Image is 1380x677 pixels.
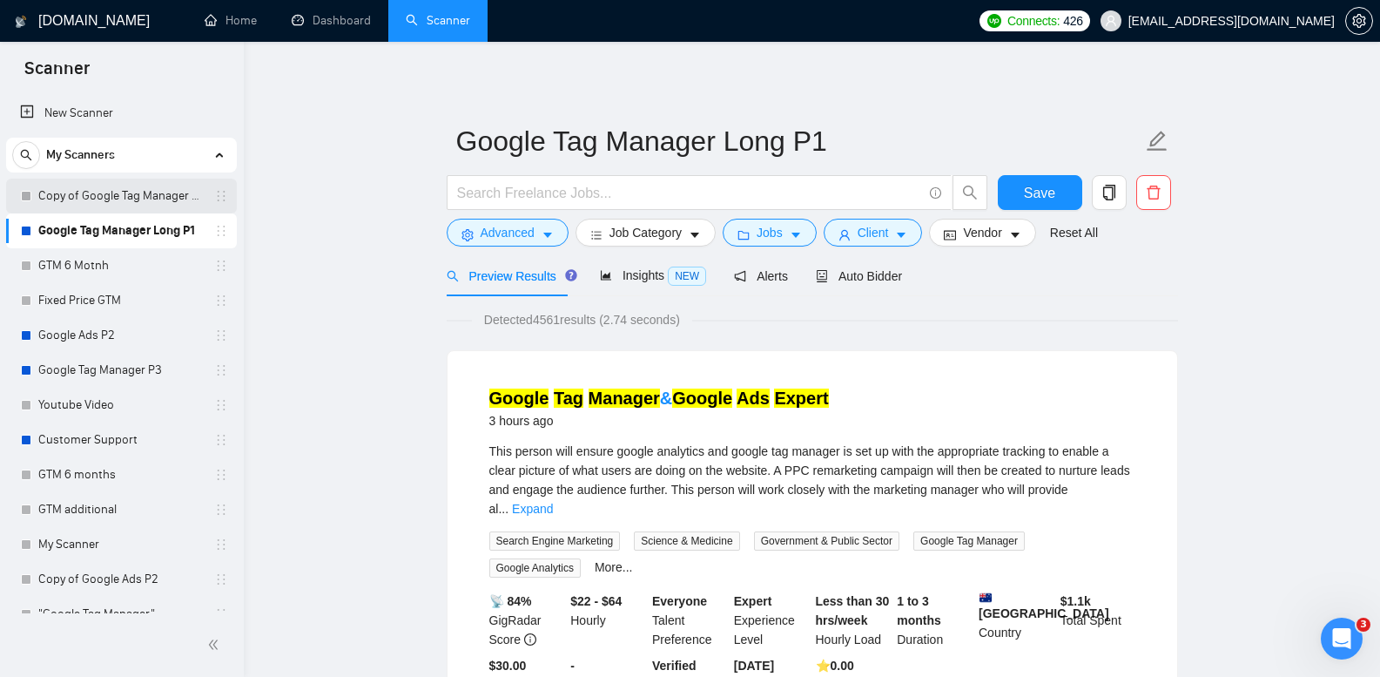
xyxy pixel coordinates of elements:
[576,219,716,247] button: barsJob Categorycaret-down
[734,270,746,282] span: notification
[838,228,851,241] span: user
[38,353,204,388] a: Google Tag Manager P3
[205,13,257,28] a: homeHome
[13,149,39,161] span: search
[600,269,612,281] span: area-chart
[757,223,783,242] span: Jobs
[524,633,536,646] span: info-circle
[563,267,579,283] div: Tooltip anchor
[461,228,474,241] span: setting
[214,468,228,482] span: holder
[214,189,228,203] span: holder
[489,410,829,431] div: 3 hours ago
[1346,14,1372,28] span: setting
[46,138,115,173] span: My Scanners
[38,248,204,283] a: GTM 6 Motnh
[38,318,204,353] a: Google Ads P2
[979,592,992,604] img: 🇦🇺
[472,310,692,329] span: Detected 4561 results (2.74 seconds)
[812,592,894,649] div: Hourly Load
[38,527,204,562] a: My Scanner
[489,659,527,673] b: $30.00
[214,572,228,586] span: holder
[652,659,697,673] b: Verified
[214,398,228,412] span: holder
[457,182,922,204] input: Search Freelance Jobs...
[590,228,602,241] span: bars
[406,13,470,28] a: searchScanner
[897,594,941,627] b: 1 to 3 months
[214,363,228,377] span: holder
[1356,618,1370,632] span: 3
[998,175,1082,210] button: Save
[214,259,228,273] span: holder
[895,228,907,241] span: caret-down
[207,636,225,653] span: double-left
[489,389,829,408] a: Google Tag Manager&Google Ads Expert
[38,597,204,632] a: "Google Tag Manager"
[15,8,27,36] img: logo
[481,223,535,242] span: Advanced
[1060,594,1091,608] b: $ 1.1k
[1092,175,1127,210] button: copy
[447,219,569,247] button: settingAdvancedcaret-down
[38,283,204,318] a: Fixed Price GTM
[489,442,1135,518] div: This person will ensure google analytics and google tag manager is set up with the appropriate tr...
[649,592,730,649] div: Talent Preference
[38,388,204,423] a: Youtube Video
[214,503,228,517] span: holder
[824,219,923,247] button: userClientcaret-down
[1057,592,1139,649] div: Total Spent
[489,389,549,408] mark: Google
[723,219,817,247] button: folderJobscaret-down
[595,560,633,574] a: More...
[754,531,899,551] span: Government & Public Sector
[486,592,568,649] div: GigRadar Score
[672,389,732,408] mark: Google
[929,219,1035,247] button: idcardVendorcaret-down
[953,185,986,200] span: search
[214,538,228,552] span: holder
[734,594,772,608] b: Expert
[1146,130,1168,152] span: edit
[1063,11,1082,30] span: 426
[12,141,40,169] button: search
[20,96,223,131] a: New Scanner
[1050,223,1098,242] a: Reset All
[38,213,204,248] a: Google Tag Manager Long P1
[456,119,1142,163] input: Scanner name...
[214,607,228,621] span: holder
[489,594,532,608] b: 📡 84%
[570,659,575,673] b: -
[38,492,204,527] a: GTM additional
[816,270,828,282] span: robot
[214,328,228,342] span: holder
[38,179,204,213] a: Copy of Google Tag Manager Long P1
[930,187,941,199] span: info-circle
[816,659,854,673] b: ⭐️ 0.00
[987,14,1001,28] img: upwork-logo.png
[38,423,204,457] a: Customer Support
[609,223,682,242] span: Job Category
[498,502,508,516] span: ...
[1093,185,1126,200] span: copy
[554,389,583,408] mark: Tag
[944,228,956,241] span: idcard
[214,224,228,238] span: holder
[1024,182,1055,204] span: Save
[953,175,987,210] button: search
[816,594,890,627] b: Less than 30 hrs/week
[589,389,660,408] mark: Manager
[570,594,622,608] b: $22 - $64
[489,531,621,551] span: Search Engine Marketing
[737,228,750,241] span: folder
[734,269,788,283] span: Alerts
[292,13,371,28] a: dashboardDashboard
[963,223,1001,242] span: Vendor
[668,267,706,286] span: NEW
[734,659,774,673] b: [DATE]
[214,433,228,447] span: holder
[1105,15,1117,27] span: user
[858,223,889,242] span: Client
[913,531,1025,551] span: Google Tag Manager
